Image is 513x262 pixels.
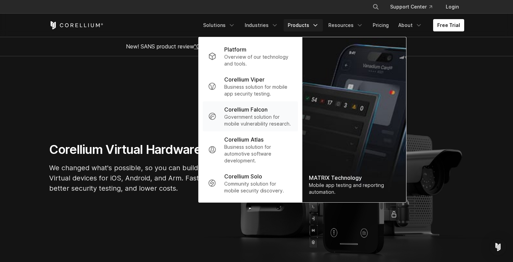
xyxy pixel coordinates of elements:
a: Corellium Home [49,21,103,29]
a: Corellium Falcon Government solution for mobile vulnerability research. [202,101,298,131]
p: Corellium Atlas [224,135,263,144]
a: Corellium Atlas Business solution for automotive software development. [202,131,298,168]
a: Login [440,1,464,13]
a: Support Center [385,1,438,13]
p: Business solution for mobile app security testing. [224,84,292,97]
div: Mobile app testing and reporting automation. [309,182,399,195]
a: Free Trial [433,19,464,31]
p: Corellium Falcon [224,105,268,114]
div: MATRIX Technology [309,174,399,182]
a: Products [284,19,323,31]
p: Corellium Viper [224,75,265,84]
p: Government solution for mobile vulnerability research. [224,114,292,127]
button: Search [370,1,382,13]
p: Overview of our technology and tools. [224,54,292,67]
a: Corellium Viper Business solution for mobile app security testing. [202,71,298,101]
span: New! SANS product review now available. [126,43,387,50]
div: Navigation Menu [364,1,464,13]
h1: Corellium Virtual Hardware [49,142,254,157]
p: We changed what's possible, so you can build what's next. Virtual devices for iOS, Android, and A... [49,163,254,193]
p: Corellium Solo [224,172,262,180]
p: Community solution for mobile security discovery. [224,180,292,194]
a: "Collaborative Mobile App Security Development and Analysis" [194,43,352,50]
a: Platform Overview of our technology and tools. [202,41,298,71]
div: Open Intercom Messenger [490,239,506,255]
a: Resources [324,19,367,31]
img: Matrix_WebNav_1x [302,37,406,202]
a: Industries [241,19,282,31]
a: About [394,19,426,31]
a: Corellium Solo Community solution for mobile security discovery. [202,168,298,198]
p: Business solution for automotive software development. [224,144,292,164]
a: Solutions [199,19,239,31]
a: MATRIX Technology Mobile app testing and reporting automation. [302,37,406,202]
div: Navigation Menu [199,19,464,31]
a: Pricing [369,19,393,31]
p: Platform [224,45,246,54]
